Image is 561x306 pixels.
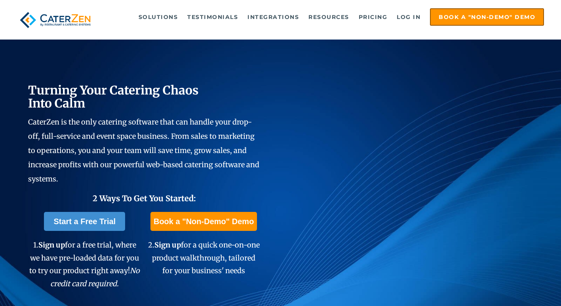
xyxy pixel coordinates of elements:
[50,266,140,288] em: No credit card required.
[28,83,199,111] span: Turning Your Catering Chaos Into Calm
[491,275,552,297] iframe: Help widget launcher
[148,240,260,275] span: 2. for a quick one-on-one product walkthrough, tailored for your business' needs
[29,240,140,288] span: 1. for a free trial, where we have pre-loaded data for you to try our product right away!
[44,212,125,231] a: Start a Free Trial
[150,212,257,231] a: Book a "Non-Demo" Demo
[355,9,392,25] a: Pricing
[93,193,196,203] span: 2 Ways To Get You Started:
[135,9,182,25] a: Solutions
[17,8,94,32] img: caterzen
[243,9,303,25] a: Integrations
[430,8,544,26] a: Book a "Non-Demo" Demo
[304,9,353,25] a: Resources
[183,9,242,25] a: Testimonials
[154,240,181,249] span: Sign up
[38,240,65,249] span: Sign up
[28,117,259,183] span: CaterZen is the only catering software that can handle your drop-off, full-service and event spac...
[107,8,544,26] div: Navigation Menu
[393,9,424,25] a: Log in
